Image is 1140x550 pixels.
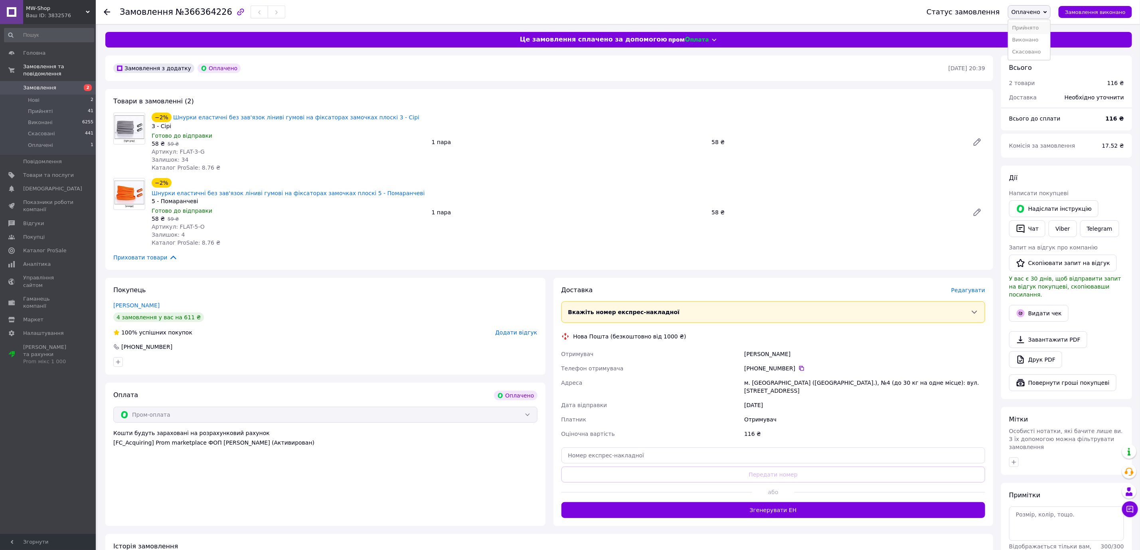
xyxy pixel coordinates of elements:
li: Скасовано [1008,46,1050,58]
time: [DATE] 20:39 [948,65,985,71]
b: 116 ₴ [1106,115,1124,122]
span: 58 ₴ [152,216,165,222]
span: У вас є 30 днів, щоб відправити запит на відгук покупцеві, скопіювавши посилання. [1009,275,1121,298]
button: Замовлення виконано [1059,6,1132,18]
span: Головна [23,49,45,57]
span: Вкажіть номер експрес-накладної [568,309,680,315]
span: Маркет [23,316,43,323]
div: 116 ₴ [1107,79,1124,87]
div: −2% [152,178,172,188]
div: Оплачено [198,63,241,73]
span: Каталог ProSale: 8.76 ₴ [152,164,220,171]
span: Залишок: 34 [152,156,188,163]
span: Налаштування [23,330,64,337]
span: Нові [28,97,40,104]
a: Редагувати [969,134,985,150]
button: Чат [1009,220,1045,237]
span: Телефон отримувача [561,365,624,372]
div: Ваш ID: 3832576 [26,12,96,19]
span: Товари та послуги [23,172,74,179]
span: Управління сайтом [23,274,74,289]
li: Прийнято [1008,22,1050,34]
span: [PERSON_NAME] та рахунки [23,344,74,366]
span: 1 [91,142,93,149]
span: Мітки [1009,415,1028,423]
div: [PHONE_NUMBER] [744,364,985,372]
a: [PERSON_NAME] [113,302,160,309]
div: Отримувач [743,412,987,427]
a: Шнурки еластичні без зав'язок ліниві гумові на фіксаторах замочках плоскі 5 - Помаранчеві [152,190,425,196]
div: Статус замовлення [927,8,1000,16]
button: Скопіювати запит на відгук [1009,255,1117,271]
img: Шнурки еластичні без зав'язок ліниві гумові на фіксаторах замочках плоскі 5 - Помаранчеві [114,180,145,208]
span: Виконані [28,119,53,126]
span: 6255 [82,119,93,126]
span: Залишок: 4 [152,231,185,238]
span: Замовлення [23,84,56,91]
span: 58 ₴ [152,140,165,147]
div: Кошти будуть зараховані на розрахунковий рахунок [113,429,537,447]
input: Номер експрес-накладної [561,447,986,463]
span: Історія замовлення [113,542,178,550]
span: Доставка [1009,94,1037,101]
span: Всього [1009,64,1032,71]
span: Готово до відправки [152,208,212,214]
span: Скасовані [28,130,55,137]
span: Отримувач [561,351,594,357]
div: [DATE] [743,398,987,412]
span: Відгуки [23,220,44,227]
span: Доставка [561,286,593,294]
input: Пошук [4,28,94,42]
span: Додати відгук [495,329,537,336]
span: Приховати товари [113,253,178,262]
div: 116 ₴ [743,427,987,441]
span: Особисті нотатки, які бачите лише ви. З їх допомогою можна фільтрувати замовлення [1009,428,1123,450]
span: Каталог ProSale: 8.76 ₴ [152,239,220,246]
button: Згенерувати ЕН [561,502,986,518]
span: 300 / 300 [1101,543,1124,550]
span: 2 [91,97,93,104]
div: 58 ₴ [708,137,966,148]
span: №366364226 [176,7,232,17]
span: Показники роботи компанії [23,199,74,213]
span: 17.52 ₴ [1102,142,1124,149]
li: Виконано [1008,34,1050,46]
button: Надіслати інструкцію [1009,200,1099,217]
span: Оплата [113,391,138,399]
img: Шнурки еластичні без зав'язок ліниві гумові на фіксаторах замочках плоскі 3 - Сірі [114,114,145,143]
span: Всього до сплати [1009,115,1061,122]
div: −2% [152,113,172,122]
div: Prom мікс 1 000 [23,358,74,365]
a: Viber [1049,220,1077,237]
span: 2 [84,84,92,91]
span: Комісія за замовлення [1009,142,1075,149]
div: 4 замовлення у вас на 611 ₴ [113,313,204,322]
div: 3 - Сірі [152,122,425,130]
button: Видати чек [1009,305,1069,322]
span: Дії [1009,174,1018,182]
span: Товари в замовленні (2) [113,97,194,105]
div: Оплачено [494,391,537,400]
a: Друк PDF [1009,351,1062,368]
span: Замовлення виконано [1065,9,1126,15]
a: Шнурки еластичні без зав'язок ліниві гумові на фіксаторах замочках плоскі 3 - Сірі [173,114,419,121]
div: 1 пара [429,137,709,148]
span: Редагувати [951,287,985,293]
span: 59 ₴ [168,141,179,147]
div: успішних покупок [113,328,192,336]
span: Аналітика [23,261,51,268]
span: Платник [561,416,587,423]
span: Повідомлення [23,158,62,165]
div: [FC_Acquiring] Prom marketplace ФОП [PERSON_NAME] (Активирован) [113,439,537,447]
span: Прийняті [28,108,53,115]
span: 441 [85,130,93,137]
span: Покупець [113,286,146,294]
span: MW-Shop [26,5,86,12]
div: м. [GEOGRAPHIC_DATA] ([GEOGRAPHIC_DATA].), №4 (до 30 кг на одне місце): вул. [STREET_ADDRESS] [743,376,987,398]
div: Повернутися назад [104,8,110,16]
span: Написати покупцеві [1009,190,1069,196]
span: Примітки [1009,491,1040,499]
span: Готово до відправки [152,133,212,139]
div: 1 пара [429,207,709,218]
span: Запит на відгук про компанію [1009,244,1098,251]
